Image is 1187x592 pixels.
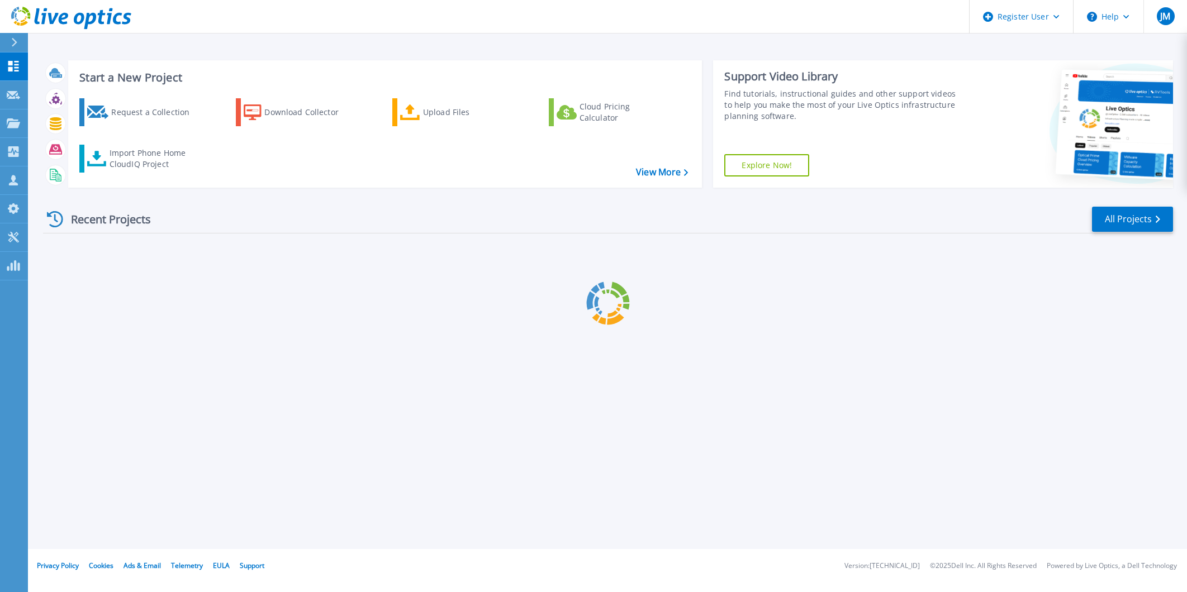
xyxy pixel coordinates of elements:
[264,101,354,123] div: Download Collector
[392,98,517,126] a: Upload Files
[79,98,204,126] a: Request a Collection
[236,98,360,126] a: Download Collector
[79,71,688,84] h3: Start a New Project
[213,561,230,570] a: EULA
[43,206,166,233] div: Recent Projects
[124,561,161,570] a: Ads & Email
[37,561,79,570] a: Privacy Policy
[111,101,201,123] div: Request a Collection
[724,69,960,84] div: Support Video Library
[1047,562,1177,570] li: Powered by Live Optics, a Dell Technology
[724,88,960,122] div: Find tutorials, instructional guides and other support videos to help you make the most of your L...
[549,98,673,126] a: Cloud Pricing Calculator
[89,561,113,570] a: Cookies
[580,101,669,123] div: Cloud Pricing Calculator
[930,562,1037,570] li: © 2025 Dell Inc. All Rights Reserved
[110,147,197,170] div: Import Phone Home CloudIQ Project
[1160,12,1170,21] span: JM
[240,561,264,570] a: Support
[1092,207,1173,232] a: All Projects
[171,561,203,570] a: Telemetry
[636,167,688,178] a: View More
[844,562,920,570] li: Version: [TECHNICAL_ID]
[724,154,809,176] a: Explore Now!
[423,101,512,123] div: Upload Files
